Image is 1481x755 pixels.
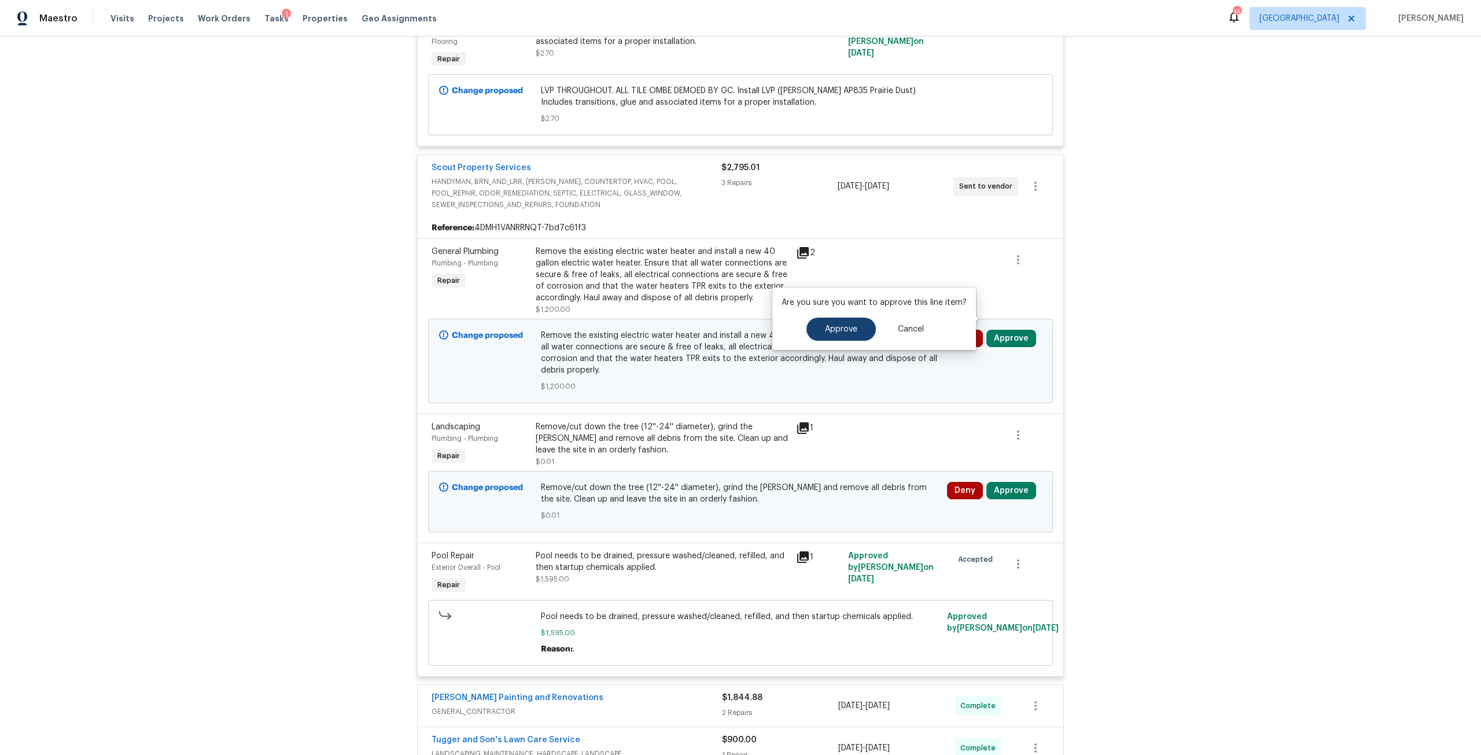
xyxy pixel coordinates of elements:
[432,164,531,172] a: Scout Property Services
[541,645,573,653] span: Reason:
[198,13,250,24] span: Work Orders
[541,330,941,376] span: Remove the existing electric water heater and install a new 40 gallon electric water heater. Ensu...
[959,181,1017,192] span: Sent to vendor
[433,275,465,286] span: Repair
[39,13,78,24] span: Maestro
[452,484,523,492] b: Change proposed
[432,706,722,717] span: GENERAL_CONTRACTOR
[782,297,967,308] p: Are you sure you want to approve this line item?
[848,575,874,583] span: [DATE]
[838,182,862,190] span: [DATE]
[536,306,570,313] span: $1,200.00
[432,552,474,560] span: Pool Repair
[1233,7,1241,19] div: 16
[541,627,941,639] span: $1,595.00
[432,222,474,234] b: Reference:
[362,13,437,24] span: Geo Assignments
[264,14,289,23] span: Tasks
[452,87,523,95] b: Change proposed
[536,50,554,57] span: $2.70
[541,85,941,108] span: LVP THROUGHOUT. ALL TILE OMBE DEMOED BY GC. Install LVP ([PERSON_NAME] AP835 Prairie Dust) Includ...
[1394,13,1464,24] span: [PERSON_NAME]
[432,736,580,744] a: Tugger and Son's Lawn Care Service
[865,182,889,190] span: [DATE]
[536,246,789,304] div: Remove the existing electric water heater and install a new 40 gallon electric water heater. Ensu...
[947,613,1059,632] span: Approved by [PERSON_NAME] on
[432,423,480,431] span: Landscaping
[838,742,890,754] span: -
[848,552,934,583] span: Approved by [PERSON_NAME] on
[541,381,941,392] span: $1,200.00
[432,435,498,442] span: Plumbing - Plumbing
[838,181,889,192] span: -
[452,332,523,340] b: Change proposed
[721,164,760,172] span: $2,795.01
[432,694,603,702] a: [PERSON_NAME] Painting and Renovations
[536,421,789,456] div: Remove/cut down the tree (12''-24'' diameter), grind the [PERSON_NAME] and remove all debris from...
[838,744,863,752] span: [DATE]
[898,325,924,334] span: Cancel
[432,260,498,267] span: Plumbing - Plumbing
[148,13,184,24] span: Projects
[958,554,997,565] span: Accepted
[879,318,942,341] button: Cancel
[986,330,1036,347] button: Approve
[865,702,890,710] span: [DATE]
[536,458,554,465] span: $0.01
[796,246,841,260] div: 2
[541,611,941,623] span: Pool needs to be drained, pressure washed/cleaned, refilled, and then startup chemicals applied.
[838,702,863,710] span: [DATE]
[303,13,348,24] span: Properties
[806,318,876,341] button: Approve
[541,482,941,505] span: Remove/cut down the tree (12''-24'' diameter), grind the [PERSON_NAME] and remove all debris from...
[282,9,291,20] div: 1
[986,482,1036,499] button: Approve
[541,510,941,521] span: $0.01
[433,579,465,591] span: Repair
[722,694,762,702] span: $1,844.88
[433,53,465,65] span: Repair
[110,13,134,24] span: Visits
[573,645,574,653] span: .
[541,113,941,124] span: $2.70
[960,700,1000,712] span: Complete
[825,325,857,334] span: Approve
[796,421,841,435] div: 1
[432,176,721,211] span: HANDYMAN, BRN_AND_LRR, [PERSON_NAME], COUNTERTOP, HVAC, POOL, POOL_REPAIR, ODOR_REMEDIATION, SEPT...
[865,744,890,752] span: [DATE]
[796,550,841,564] div: 1
[721,177,837,189] div: 3 Repairs
[418,218,1063,238] div: 4DMH1VANRRNQT-7bd7c61f3
[536,550,789,573] div: Pool needs to be drained, pressure washed/cleaned, refilled, and then startup chemicals applied.
[722,707,838,719] div: 2 Repairs
[536,576,569,583] span: $1,595.00
[722,736,757,744] span: $900.00
[432,248,499,256] span: General Plumbing
[1259,13,1339,24] span: [GEOGRAPHIC_DATA]
[432,564,500,571] span: Exterior Overall - Pool
[848,49,874,57] span: [DATE]
[960,742,1000,754] span: Complete
[1033,624,1059,632] span: [DATE]
[838,700,890,712] span: -
[947,482,983,499] button: Deny
[433,450,465,462] span: Repair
